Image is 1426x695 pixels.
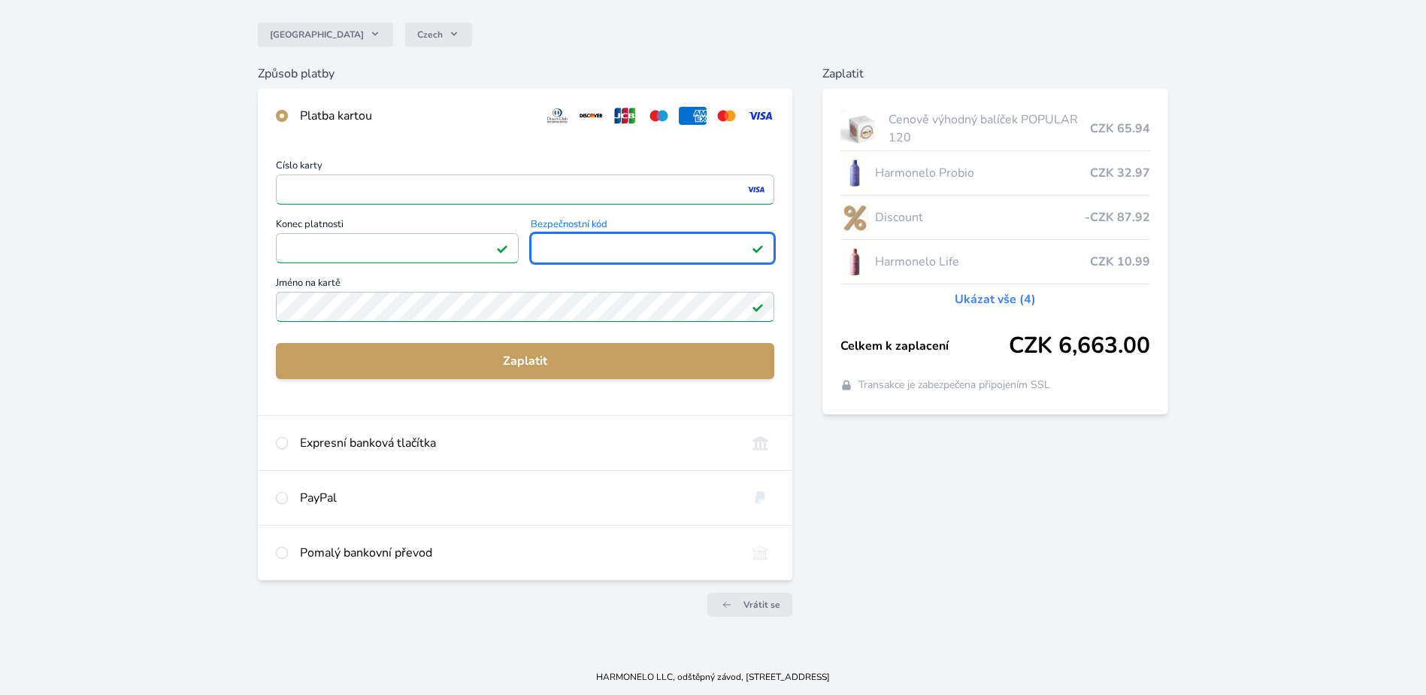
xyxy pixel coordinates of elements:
img: maestro.svg [645,107,673,125]
span: Discount [875,208,1085,226]
img: mc.svg [713,107,740,125]
img: bankTransfer_IBAN.svg [746,544,774,562]
span: Harmonelo Life [875,253,1091,271]
span: Jméno na kartě [276,278,774,292]
img: visa [746,183,766,196]
img: amex.svg [679,107,707,125]
h6: Zaplatit [822,65,1169,83]
button: Czech [405,23,472,47]
button: Zaplatit [276,343,774,379]
span: Číslo karty [276,161,774,175]
img: paypal.svg [746,489,774,507]
h6: Způsob platby [258,65,792,83]
span: CZK 6,663.00 [1009,332,1150,360]
img: diners.svg [543,107,571,125]
a: Vrátit se [707,593,792,617]
span: [GEOGRAPHIC_DATA] [270,29,364,41]
div: Expresní banková tlačítka [300,434,734,452]
img: Platné pole [496,242,508,254]
span: Harmonelo Probio [875,164,1091,182]
span: Vrátit se [743,599,780,611]
div: Platba kartou [300,107,531,125]
span: Cenově výhodný balíček POPULAR 120 [889,111,1090,147]
div: Pomalý bankovní převod [300,544,734,562]
span: Transakce je zabezpečena připojením SSL [858,378,1050,393]
img: CLEAN_LIFE_se_stinem_x-lo.jpg [840,243,869,281]
span: CZK 10.99 [1090,253,1150,271]
span: CZK 65.94 [1090,120,1150,138]
input: Jméno na kartěPlatné pole [276,292,774,322]
img: discount-lo.png [840,199,869,236]
span: Konec platnosti [276,220,519,233]
iframe: Iframe pro číslo karty [283,179,767,200]
img: Platné pole [752,242,764,254]
iframe: Iframe pro datum vypršení platnosti [283,238,512,259]
img: onlineBanking_CZ.svg [746,434,774,452]
img: visa.svg [746,107,774,125]
span: Czech [417,29,443,41]
div: PayPal [300,489,734,507]
img: CLEAN_PROBIO_se_stinem_x-lo.jpg [840,154,869,192]
button: [GEOGRAPHIC_DATA] [258,23,393,47]
span: CZK 32.97 [1090,164,1150,182]
img: Platné pole [752,301,764,313]
span: Celkem k zaplacení [840,337,1010,355]
span: Bezpečnostní kód [531,220,774,233]
img: popular.jpg [840,110,883,147]
img: jcb.svg [611,107,639,125]
span: Zaplatit [288,352,762,370]
iframe: Iframe pro bezpečnostní kód [537,238,767,259]
a: Ukázat vše (4) [955,290,1036,308]
img: discover.svg [577,107,605,125]
span: -CZK 87.92 [1085,208,1150,226]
